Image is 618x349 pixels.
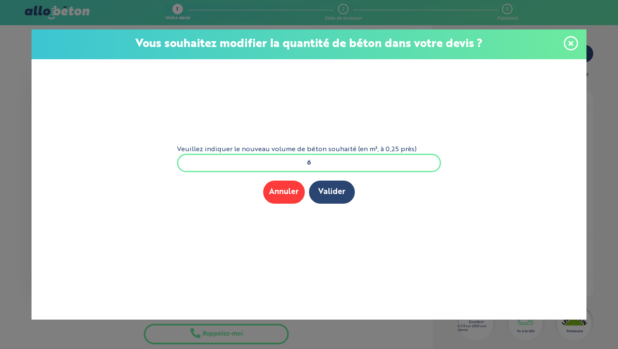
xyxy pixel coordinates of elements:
button: Annuler [263,181,305,204]
input: xxx [177,154,441,172]
p: Vous souhaitez modifier la quantité de béton dans votre devis ? [40,38,578,51]
iframe: Help widget launcher [543,316,609,340]
button: Valider [309,181,355,204]
label: Veuillez indiquer le nouveau volume de béton souhaité (en m³, à 0,25 près) [177,146,441,153]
